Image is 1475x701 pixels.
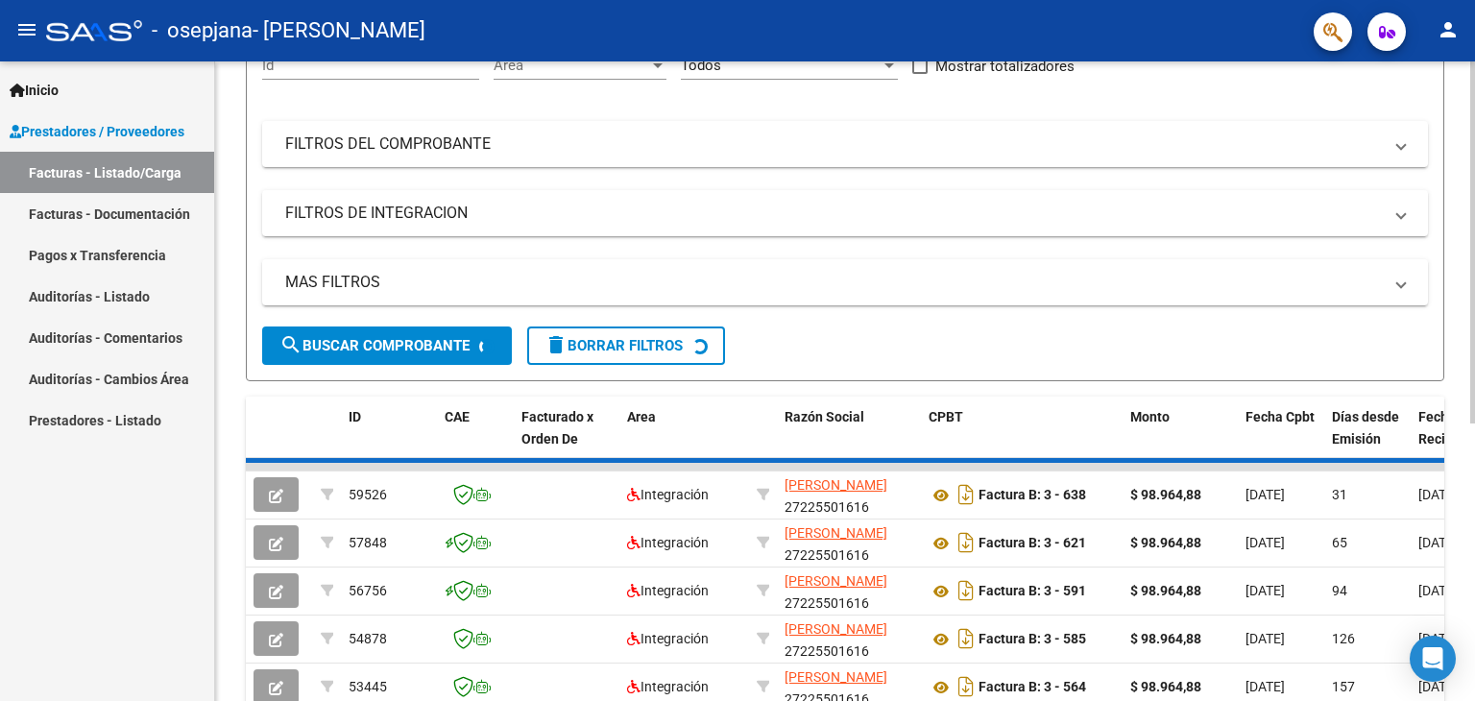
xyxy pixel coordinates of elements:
span: Días desde Emisión [1332,409,1399,447]
datatable-header-cell: ID [341,397,437,481]
span: Inicio [10,80,59,101]
div: Open Intercom Messenger [1410,636,1456,682]
mat-expansion-panel-header: FILTROS DE INTEGRACION [262,190,1428,236]
datatable-header-cell: Area [619,397,749,481]
i: Descargar documento [954,527,979,558]
span: Fecha Cpbt [1245,409,1315,424]
span: Area [494,57,649,74]
span: ID [349,409,361,424]
span: Razón Social [785,409,864,424]
datatable-header-cell: Razón Social [777,397,921,481]
span: [PERSON_NAME] [785,525,887,541]
strong: $ 98.964,88 [1130,535,1201,550]
strong: Factura B: 3 - 585 [979,632,1086,647]
span: Borrar Filtros [544,337,683,354]
span: Integración [627,679,709,694]
div: 27225501616 [785,570,913,611]
span: CPBT [929,409,963,424]
datatable-header-cell: Días desde Emisión [1324,397,1411,481]
span: Prestadores / Proveedores [10,121,184,142]
span: Integración [627,487,709,502]
button: Buscar Comprobante [262,326,512,365]
span: [DATE] [1418,535,1458,550]
div: 27225501616 [785,522,913,563]
mat-icon: person [1437,18,1460,41]
span: [DATE] [1245,535,1285,550]
span: 57848 [349,535,387,550]
span: - [PERSON_NAME] [253,10,425,52]
strong: Factura B: 3 - 591 [979,584,1086,599]
i: Descargar documento [954,479,979,510]
div: 27225501616 [785,474,913,515]
span: Monto [1130,409,1170,424]
i: Descargar documento [954,623,979,654]
datatable-header-cell: CAE [437,397,514,481]
i: Descargar documento [954,575,979,606]
div: 27225501616 [785,618,913,659]
strong: $ 98.964,88 [1130,487,1201,502]
span: [DATE] [1245,679,1285,694]
span: CAE [445,409,470,424]
span: 65 [1332,535,1347,550]
span: Area [627,409,656,424]
span: [DATE] [1418,487,1458,502]
span: Integración [627,583,709,598]
span: 53445 [349,679,387,694]
span: 126 [1332,631,1355,646]
mat-panel-title: FILTROS DE INTEGRACION [285,203,1382,224]
mat-icon: search [279,333,302,356]
strong: $ 98.964,88 [1130,679,1201,694]
span: [DATE] [1418,583,1458,598]
mat-expansion-panel-header: FILTROS DEL COMPROBANTE [262,121,1428,167]
span: 54878 [349,631,387,646]
span: [DATE] [1245,487,1285,502]
mat-expansion-panel-header: MAS FILTROS [262,259,1428,305]
span: [PERSON_NAME] [785,621,887,637]
mat-panel-title: MAS FILTROS [285,272,1382,293]
span: [DATE] [1418,679,1458,694]
span: 94 [1332,583,1347,598]
span: [PERSON_NAME] [785,477,887,493]
span: [PERSON_NAME] [785,669,887,685]
span: 59526 [349,487,387,502]
strong: Factura B: 3 - 564 [979,680,1086,695]
strong: Factura B: 3 - 621 [979,536,1086,551]
strong: $ 98.964,88 [1130,631,1201,646]
span: - osepjana [152,10,253,52]
span: 31 [1332,487,1347,502]
strong: $ 98.964,88 [1130,583,1201,598]
span: Mostrar totalizadores [935,55,1075,78]
span: 56756 [349,583,387,598]
span: Integración [627,535,709,550]
span: [DATE] [1245,631,1285,646]
span: Fecha Recibido [1418,409,1472,447]
datatable-header-cell: Fecha Cpbt [1238,397,1324,481]
span: [DATE] [1245,583,1285,598]
span: Todos [681,57,721,74]
span: [DATE] [1418,631,1458,646]
strong: Factura B: 3 - 638 [979,488,1086,503]
datatable-header-cell: Monto [1123,397,1238,481]
span: Facturado x Orden De [521,409,593,447]
mat-icon: menu [15,18,38,41]
mat-panel-title: FILTROS DEL COMPROBANTE [285,133,1382,155]
datatable-header-cell: Facturado x Orden De [514,397,619,481]
span: Integración [627,631,709,646]
button: Borrar Filtros [527,326,725,365]
span: [PERSON_NAME] [785,573,887,589]
datatable-header-cell: CPBT [921,397,1123,481]
mat-icon: delete [544,333,568,356]
span: 157 [1332,679,1355,694]
span: Buscar Comprobante [279,337,470,354]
